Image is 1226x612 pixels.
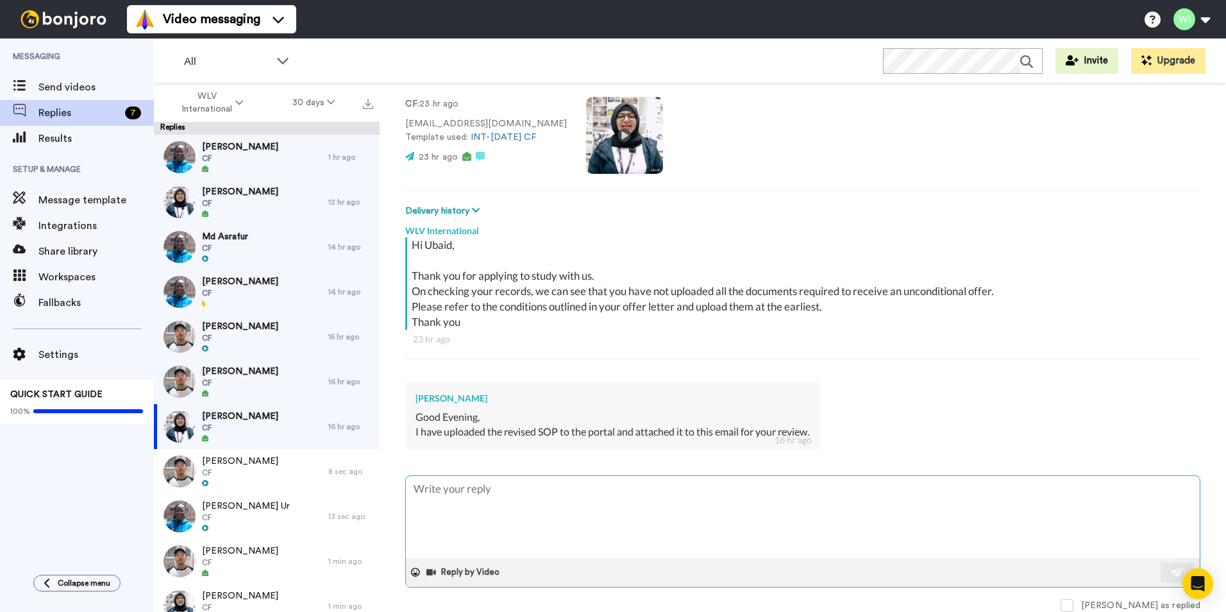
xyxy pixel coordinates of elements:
img: send-white.svg [1171,567,1185,577]
img: b6eb9b11-2805-4310-a4c1-97aec0302fc2-thumb.jpg [164,545,196,577]
button: Delivery history [405,204,483,218]
div: 13 sec ago [328,511,373,522]
div: Good Evening, I have uploaded the revised SOP to the portal and attached it to this email for you... [416,410,809,439]
img: 9e3f8549-d370-4122-babd-3a7e9b645968-thumb.jpg [164,500,196,532]
img: f469daf0-1308-4d93-a34f-185601985f06-thumb.jpg [164,455,196,488]
span: Video messaging [163,10,260,28]
span: [PERSON_NAME] [202,590,278,602]
a: [PERSON_NAME]CF16 hr ago [154,359,380,404]
button: Upgrade [1131,48,1205,74]
div: 14 hr ago [328,242,373,252]
div: 16 hr ago [775,434,812,446]
div: Hi Ubaid, Thank you for applying to study with us. On checking your records, we can see that you ... [412,237,1197,330]
span: CF [202,378,278,388]
span: Message template [38,192,154,208]
img: vm-color.svg [135,9,155,30]
div: 16 hr ago [328,421,373,432]
div: 12 hr ago [328,197,373,207]
img: fa662485-7d82-4be5-9c83-eb6c617c7ac1-thumb.jpg [164,276,196,308]
span: WLV International [181,90,233,115]
div: 1 min ago [328,601,373,611]
a: [PERSON_NAME]CF1 hr ago [154,135,380,180]
span: [PERSON_NAME] [202,545,278,557]
a: [PERSON_NAME]CF16 hr ago [154,404,380,449]
strong: CF [405,99,417,108]
a: [PERSON_NAME]CF12 hr ago [154,180,380,225]
span: CF [202,288,278,298]
div: WLV International [405,218,1200,237]
span: [PERSON_NAME] [202,275,278,288]
button: Collapse menu [33,575,121,591]
div: 1 min ago [328,556,373,566]
button: Export all results that match these filters now. [359,93,377,112]
div: 23 hr ago [413,333,1193,346]
button: 30 days [268,91,360,114]
button: Invite [1055,48,1118,74]
span: 100% [10,406,30,416]
span: CF [202,557,278,568]
img: bj-logo-header-white.svg [15,10,112,28]
img: b6eb9b11-2805-4310-a4c1-97aec0302fc2-thumb.jpg [164,321,196,353]
span: Send videos [38,80,154,95]
span: Share library [38,244,154,259]
div: [PERSON_NAME] as replied [1081,599,1200,612]
span: QUICK START GUIDE [10,390,103,399]
span: [PERSON_NAME] [202,140,278,153]
img: export.svg [363,99,373,109]
span: CF [202,513,290,523]
span: CF [202,198,278,208]
span: [PERSON_NAME] Ur [202,500,290,513]
a: INT-[DATE] CF [471,133,536,142]
div: 15 hr ago [328,332,373,342]
span: Fallbacks [38,295,154,310]
a: [PERSON_NAME]CF1 min ago [154,539,380,584]
span: [PERSON_NAME] [202,185,278,198]
span: [PERSON_NAME] [202,365,278,378]
span: 23 hr ago [419,153,458,162]
img: e3351429-149b-480e-9421-5d140b13055b-thumb.jpg [164,186,196,218]
img: 494f50c7-4c3f-45e7-be4e-be3fe8c90a6a-thumb.jpg [164,366,196,398]
span: [PERSON_NAME] [202,455,278,468]
div: [PERSON_NAME] [416,392,809,405]
button: WLV International [156,85,268,121]
div: Open Intercom Messenger [1182,568,1213,599]
a: Md AsrafurCF14 hr ago [154,225,380,269]
a: [PERSON_NAME]CF15 hr ago [154,314,380,359]
div: 16 hr ago [328,377,373,387]
div: 8 sec ago [328,466,373,477]
a: [PERSON_NAME] UrCF13 sec ago [154,494,380,539]
span: Collapse menu [58,578,110,588]
span: Replies [38,105,120,121]
p: [EMAIL_ADDRESS][DOMAIN_NAME] Template used: [405,117,567,144]
a: [PERSON_NAME]CF14 hr ago [154,269,380,314]
span: [PERSON_NAME] [202,410,278,423]
span: [PERSON_NAME] [202,320,278,333]
div: 14 hr ago [328,287,373,297]
span: CF [202,423,278,433]
img: e3351429-149b-480e-9421-5d140b13055b-thumb.jpg [164,411,196,443]
span: CF [202,333,278,343]
span: Settings [38,347,154,362]
div: 1 hr ago [328,152,373,162]
div: Replies [154,122,380,135]
span: Results [38,131,154,146]
span: Integrations [38,218,154,234]
img: fa662485-7d82-4be5-9c83-eb6c617c7ac1-thumb.jpg [164,141,196,173]
span: CF [202,468,278,478]
div: 7 [125,106,141,119]
span: CF [202,243,248,253]
button: Reply by Video [425,563,503,582]
span: Workspaces [38,269,154,285]
p: : 23 hr ago [405,98,567,111]
img: 9e3f8549-d370-4122-babd-3a7e9b645968-thumb.jpg [164,231,196,263]
a: [PERSON_NAME]CF8 sec ago [154,449,380,494]
span: Md Asrafur [202,230,248,243]
span: CF [202,153,278,164]
span: All [184,54,270,69]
